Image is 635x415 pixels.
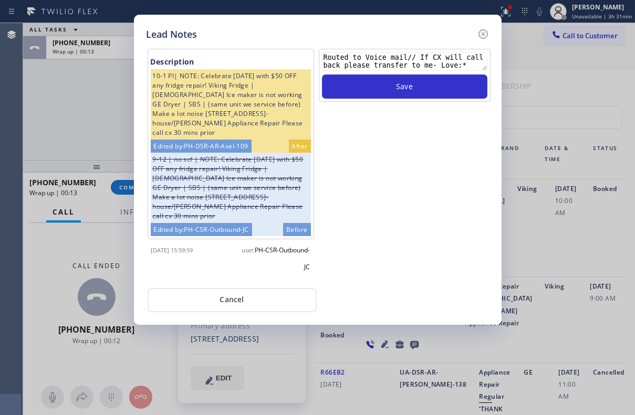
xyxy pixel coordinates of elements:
[322,52,487,71] textarea: Routed to Voice mail// If CX will call back please transfer to me- Love:*
[255,246,310,271] span: PH-CSR-Outbound-JC
[151,153,311,223] div: 9-12 | no scf | NOTE: Celebrate [DATE] with $50 OFF any fridge repair! Viking Fridge | [DEMOGRAPH...
[151,55,311,69] div: Description
[289,140,311,153] div: After
[242,246,255,254] span: user:
[151,223,252,236] div: Edited by: PH-CSR-Outbound-JC
[151,246,193,254] span: [DATE] 15:59:59
[147,27,197,41] h5: Lead Notes
[151,69,311,140] div: 10-1 PI| NOTE: Celebrate [DATE] with $50 OFF any fridge repair! Viking Fridge | [DEMOGRAPHIC_DATA...
[283,223,310,236] div: Before
[148,288,317,312] button: Cancel
[322,75,487,99] button: Save
[151,140,252,153] div: Edited by: PH-DSR-AR-Axel-109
